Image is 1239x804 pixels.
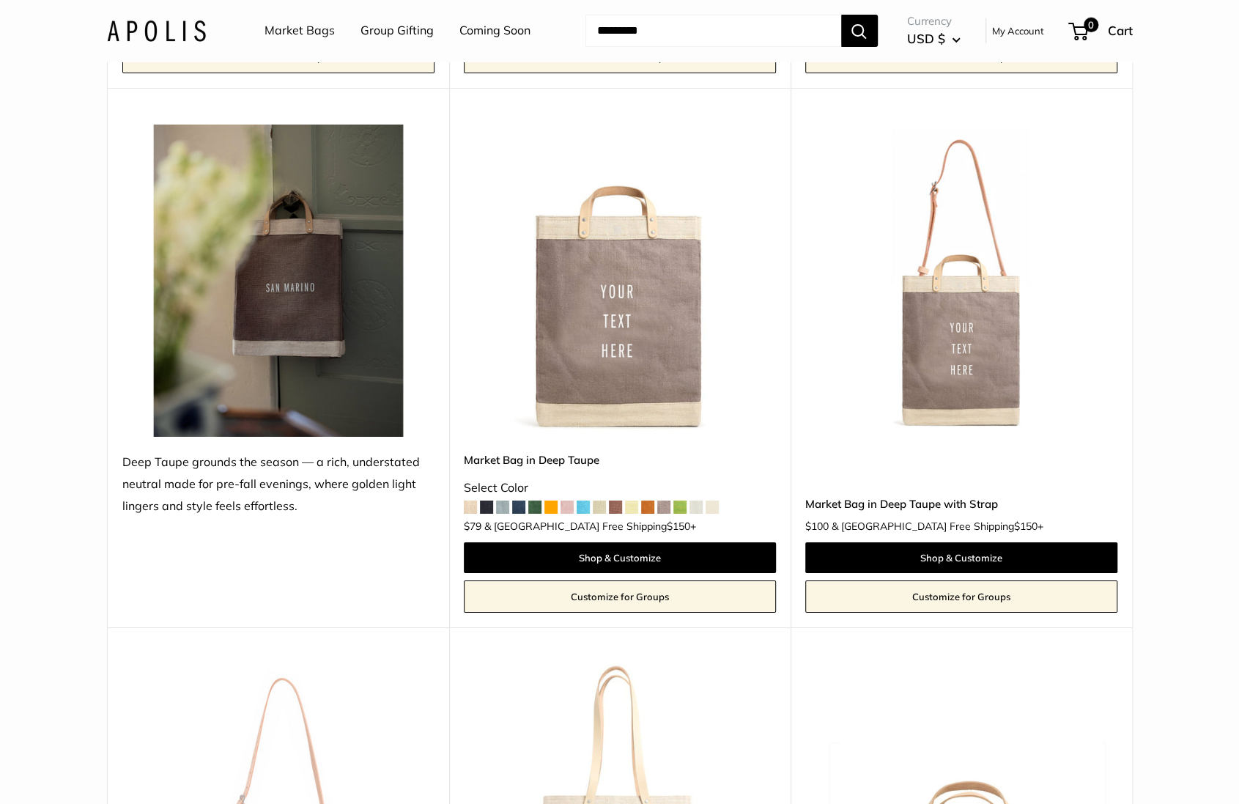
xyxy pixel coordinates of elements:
[484,521,696,531] span: & [GEOGRAPHIC_DATA] Free Shipping +
[832,521,1043,531] span: & [GEOGRAPHIC_DATA] Free Shipping +
[805,495,1117,512] a: Market Bag in Deep Taupe with Strap
[464,451,776,468] a: Market Bag in Deep Taupe
[464,520,481,533] span: $79
[464,542,776,573] a: Shop & Customize
[907,27,961,51] button: USD $
[805,542,1117,573] a: Shop & Customize
[907,31,945,46] span: USD $
[107,20,206,41] img: Apolis
[1083,18,1098,32] span: 0
[805,580,1117,613] a: Customize for Groups
[360,20,434,42] a: Group Gifting
[992,22,1044,40] a: My Account
[464,580,776,613] a: Customize for Groups
[1108,23,1133,38] span: Cart
[805,125,1117,437] a: Market Bag in Deep Taupe with StrapMarket Bag in Deep Taupe with Strap
[1070,19,1133,43] a: 0 Cart
[907,11,961,32] span: Currency
[122,125,434,437] img: Deep Taupe grounds the season — a rich, understated neutral made for pre-fall evenings, where gol...
[464,125,776,437] a: Market Bag in Deep TaupeMarket Bag in Deep Taupe
[585,15,841,47] input: Search...
[122,451,434,517] div: Deep Taupe grounds the season — a rich, understated neutral made for pre-fall evenings, where gol...
[805,520,829,533] span: $100
[1014,520,1038,533] span: $150
[265,20,335,42] a: Market Bags
[464,125,776,437] img: Market Bag in Deep Taupe
[464,477,776,499] div: Select Color
[805,125,1117,437] img: Market Bag in Deep Taupe with Strap
[667,520,690,533] span: $150
[841,15,878,47] button: Search
[459,20,530,42] a: Coming Soon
